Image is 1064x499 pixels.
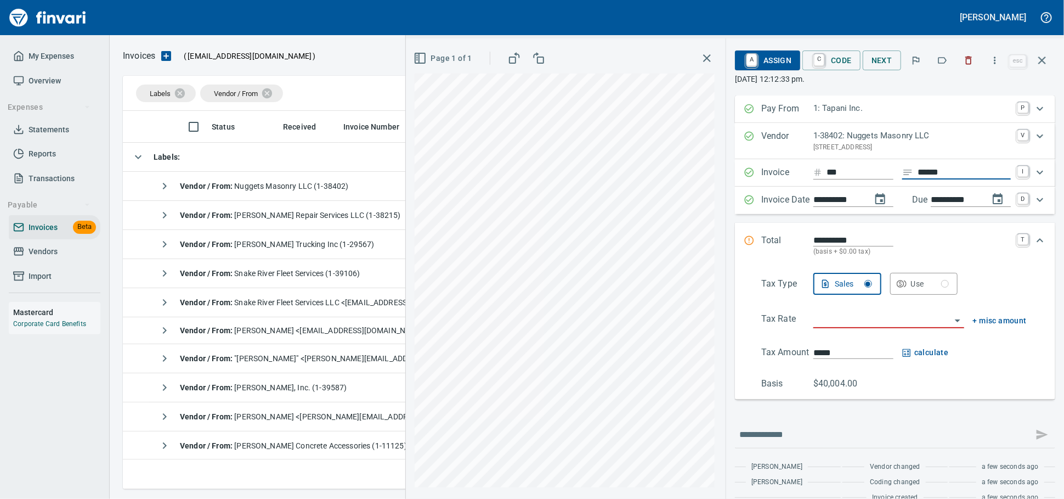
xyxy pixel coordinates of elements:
span: Invoice Number [343,120,399,133]
span: Overview [29,74,61,88]
strong: Vendor / From : [180,240,234,249]
div: Expand [735,268,1055,400]
span: My Expenses [29,49,74,63]
span: Next [871,54,892,68]
a: My Expenses [9,44,100,69]
span: [PERSON_NAME] <[PERSON_NAME][EMAIL_ADDRESS][PERSON_NAME][DOMAIN_NAME]> [180,412,547,421]
span: [PERSON_NAME] Repair Services LLC (1-38215) [180,211,401,220]
img: Finvari [7,4,89,31]
p: Tax Amount [761,346,813,360]
button: Labels [930,48,954,72]
div: Expand [735,159,1055,187]
strong: Vendor / From : [180,298,234,307]
span: [PERSON_NAME], Inc. (1-39587) [180,383,347,392]
div: Expand [735,187,1055,214]
p: Basis [761,377,813,390]
button: AAssign [735,51,800,70]
a: V [1017,130,1028,141]
p: Total [761,234,813,257]
span: Code [811,51,852,70]
button: More [983,48,1007,72]
button: Open [950,313,965,328]
span: Payable [8,198,90,212]
button: Use [890,273,958,295]
a: I [1017,166,1028,177]
p: Due [912,193,964,206]
a: Overview [9,69,100,93]
button: calculate [902,346,949,360]
p: Invoice Date [761,193,813,208]
button: Next [863,51,901,71]
strong: Vendor / From : [180,383,234,392]
p: (basis + $0.00 tax) [813,246,1011,257]
h6: Mastercard [13,306,100,318]
span: a few seconds ago [982,462,1039,473]
span: Coding changed [870,477,920,488]
span: [PERSON_NAME] [751,462,802,473]
button: change date [867,186,893,212]
button: Payable [3,195,95,215]
a: D [1017,193,1028,204]
a: C [814,54,824,66]
span: Expenses [8,100,90,114]
div: Vendor / From [200,85,283,102]
div: Expand [735,123,1055,159]
a: InvoicesBeta [9,215,100,240]
strong: Vendor / From : [180,354,234,363]
a: Corporate Card Benefits [13,320,86,328]
div: Sales [835,277,872,291]
svg: Invoice number [813,166,822,179]
span: Status [212,120,235,133]
a: Vendors [9,239,100,264]
span: Nuggets Masonry LLC (1-38402) [180,182,349,190]
nav: breadcrumb [123,49,155,63]
div: Use [911,277,949,291]
a: esc [1010,55,1026,67]
a: Transactions [9,166,100,191]
a: Statements [9,117,100,142]
span: Invoices [29,221,58,234]
div: Expand [735,96,1055,123]
span: Vendor changed [870,462,920,473]
span: [PERSON_NAME] <[EMAIL_ADDRESS][DOMAIN_NAME]> [180,326,428,335]
button: [PERSON_NAME] [958,9,1029,26]
span: Status [212,120,249,133]
button: + misc amount [973,314,1027,328]
p: Tax Rate [761,312,813,328]
span: This records your message into the invoice and notifies anyone mentioned [1029,422,1055,448]
button: Page 1 of 1 [411,48,477,69]
a: P [1017,102,1028,113]
p: Vendor [761,130,813,153]
button: change due date [984,186,1011,212]
svg: Invoice description [902,167,913,178]
span: Labels [150,89,171,98]
span: Snake River Fleet Services LLC <[EMAIL_ADDRESS][DOMAIN_NAME]> [180,298,473,307]
span: Received [283,120,316,133]
p: 1-38402: Nuggets Masonry LLC [813,130,1011,142]
p: Pay From [761,102,813,116]
span: Page 1 of 1 [416,52,472,65]
span: [PERSON_NAME] [751,477,802,488]
p: [DATE] 12:12:33 pm. [735,74,1055,85]
button: Expenses [3,97,95,117]
span: Received [283,120,330,133]
span: Reports [29,147,56,161]
button: Discard [957,48,981,72]
p: Invoice [761,166,813,180]
a: Reports [9,142,100,166]
span: Assign [744,51,791,70]
span: [PERSON_NAME] Concrete Accessories (1-11125) [180,441,407,450]
strong: Vendor / From : [180,326,234,335]
a: T [1017,234,1028,245]
button: Flag [904,48,928,72]
span: Vendors [29,245,58,259]
strong: Vendor / From : [180,269,234,278]
span: [EMAIL_ADDRESS][DOMAIN_NAME] [186,51,313,61]
span: Import [29,270,52,283]
div: Expand [735,223,1055,268]
span: Transactions [29,172,75,186]
p: 1: Tapani Inc. [813,102,1011,115]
